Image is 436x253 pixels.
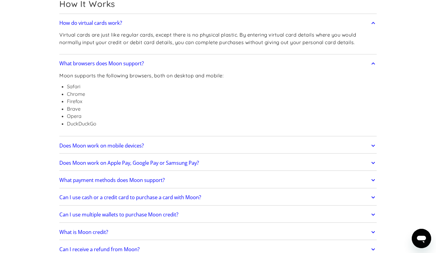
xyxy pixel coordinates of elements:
a: What payment methods does Moon support? [59,174,377,187]
a: What is Moon credit? [59,226,377,238]
iframe: Button to launch messaging window [412,229,431,248]
a: What browsers does Moon support? [59,57,377,70]
h2: What payment methods does Moon support? [59,177,165,183]
h2: Does Moon work on mobile devices? [59,143,144,149]
li: Safari [67,83,223,90]
p: Virtual cards are just like regular cards, except there is no physical plastic. By entering virtu... [59,31,377,46]
h2: Can I receive a refund from Moon? [59,246,140,252]
a: Can I use cash or a credit card to purchase a card with Moon? [59,191,377,204]
a: Can I use multiple wallets to purchase Moon credit? [59,208,377,221]
p: Moon supports the following browsers, both on desktop and mobile: [59,72,223,79]
h2: Does Moon work on Apple Pay, Google Pay or Samsung Pay? [59,160,199,166]
a: Does Moon work on mobile devices? [59,139,377,152]
li: DuckDuckGo [67,120,223,128]
h2: What is Moon credit? [59,229,108,235]
li: Opera [67,112,223,120]
a: Does Moon work on Apple Pay, Google Pay or Samsung Pay? [59,157,377,169]
h2: Can I use cash or a credit card to purchase a card with Moon? [59,194,201,200]
li: Chrome [67,90,223,98]
li: Brave [67,105,223,113]
a: How do virtual cards work? [59,17,377,29]
h2: What browsers does Moon support? [59,60,144,66]
h2: How do virtual cards work? [59,20,122,26]
h2: Can I use multiple wallets to purchase Moon credit? [59,212,178,218]
li: Firefox [67,98,223,105]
